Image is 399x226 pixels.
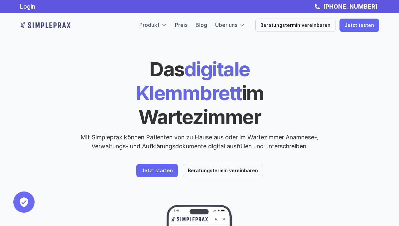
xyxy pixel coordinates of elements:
a: Blog [196,22,207,28]
a: [PHONE_NUMBER] [322,3,379,10]
a: Beratungstermin vereinbaren [255,19,335,32]
a: Login [20,3,35,10]
h1: digitale Klemmbrett [85,57,314,129]
span: Das [149,57,184,81]
p: Mit Simpleprax können Patienten von zu Hause aus oder im Wartezimmer Anamnese-, Verwaltungs- und ... [75,133,324,151]
a: Beratungstermin vereinbaren [183,164,263,177]
a: Jetzt starten [136,164,178,177]
p: Beratungstermin vereinbaren [260,23,331,28]
strong: [PHONE_NUMBER] [323,3,377,10]
span: im Wartezimmer [138,81,267,129]
a: Jetzt testen [339,19,379,32]
a: Über uns [215,22,237,28]
a: Preis [175,22,188,28]
a: Produkt [139,22,160,28]
p: Beratungstermin vereinbaren [188,168,258,174]
p: Jetzt starten [141,168,173,174]
p: Jetzt testen [344,23,374,28]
